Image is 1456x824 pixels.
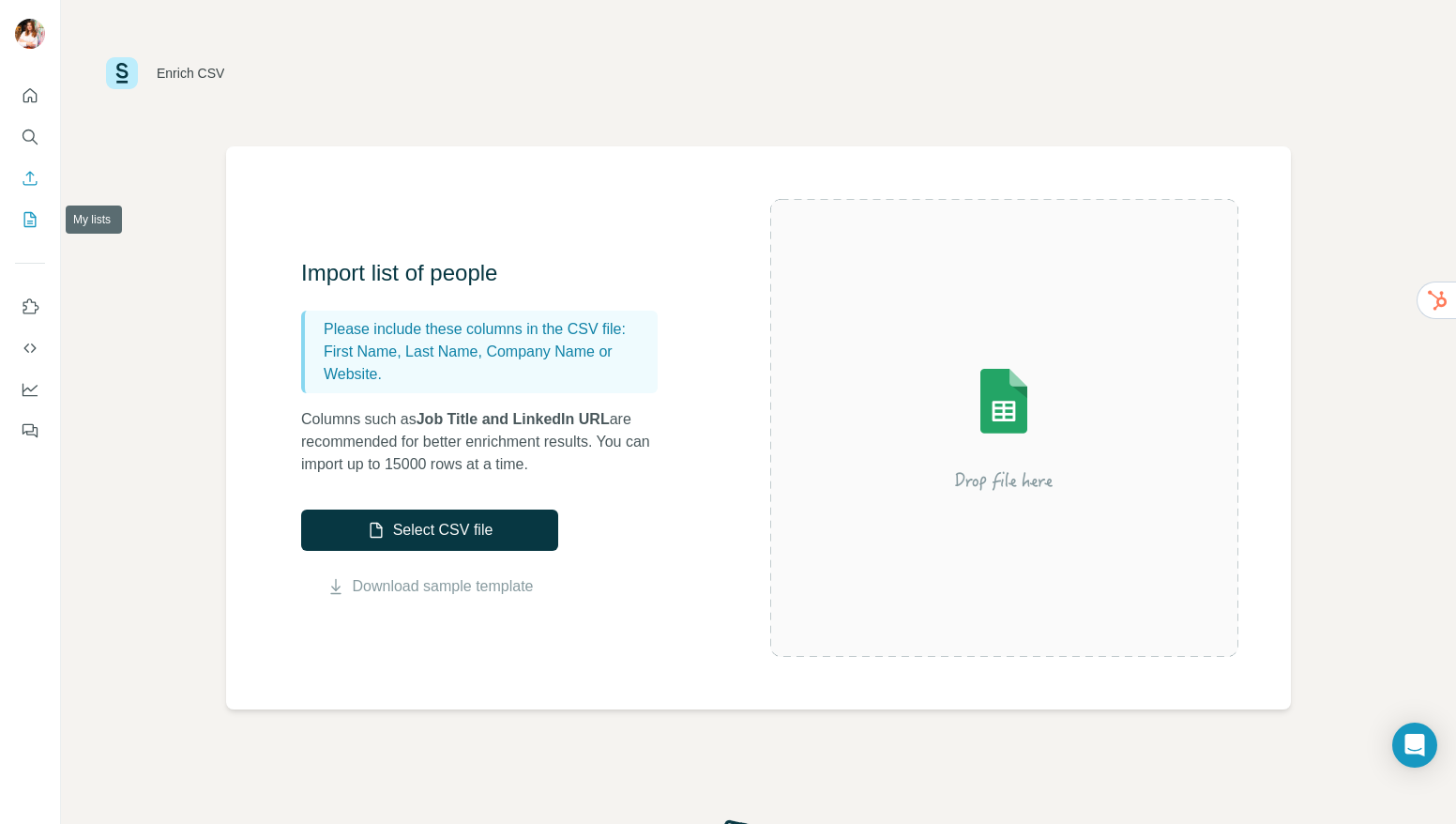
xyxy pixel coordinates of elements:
button: Select CSV file [301,510,558,551]
img: Surfe Illustration - Drop file here or select below [835,315,1173,541]
a: Download sample template [353,575,534,598]
button: Use Surfe API [15,331,45,365]
button: My lists [15,203,45,237]
div: Enrich CSV [157,64,224,83]
span: Job Title and LinkedIn URL [417,411,610,427]
button: Quick start [15,79,45,113]
p: Please include these columns in the CSV file: [324,318,650,341]
img: Avatar [15,19,45,49]
div: Open Intercom Messenger [1392,723,1437,768]
h3: Import list of people [301,258,676,288]
img: Surfe Logo [106,57,138,89]
button: Use Surfe on LinkedIn [15,290,45,324]
button: Feedback [15,414,45,448]
button: Dashboard [15,373,45,406]
button: Search [15,120,45,154]
button: Enrich CSV [15,161,45,195]
button: Download sample template [301,575,558,598]
p: Columns such as are recommended for better enrichment results. You can import up to 15000 rows at... [301,408,676,476]
p: First Name, Last Name, Company Name or Website. [324,341,650,386]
